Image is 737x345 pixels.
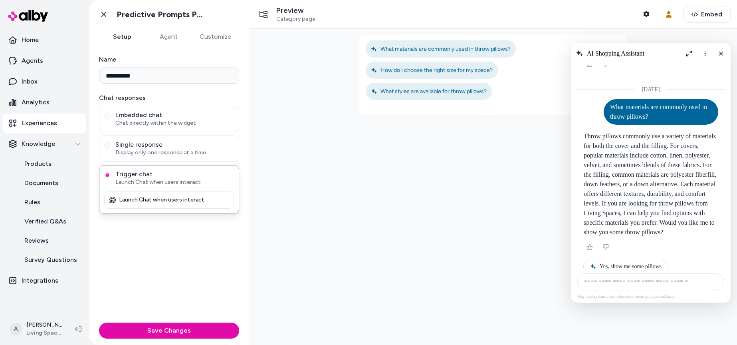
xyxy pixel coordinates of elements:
[8,10,48,22] img: alby Logo
[22,118,57,128] p: Experiences
[3,271,86,290] a: Integrations
[3,134,86,154] button: Knowledge
[16,231,86,250] a: Reviews
[26,329,62,337] span: Living Spaces
[22,276,58,285] p: Integrations
[26,321,62,329] p: [PERSON_NAME]
[3,51,86,70] a: Agents
[99,323,239,339] button: Save Changes
[16,193,86,212] a: Rules
[104,172,111,178] button: Trigger chatLaunch Chat when users interact
[99,55,239,64] label: Name
[115,119,234,127] span: Chat directly within the widget
[119,196,204,203] p: Launch Chat when users interact
[10,323,22,335] span: A
[22,98,50,107] p: Analytics
[24,159,52,169] p: Products
[145,29,192,45] button: Agent
[276,16,315,23] span: Category page
[104,142,111,149] button: Single responseDisplay only one response at a time
[115,149,234,157] span: Display only one response at a time
[115,170,234,178] span: Trigger chat
[115,141,234,149] span: Single response
[24,217,66,226] p: Verified Q&As
[3,72,86,91] a: Inbox
[115,178,234,186] span: Launch Chat when users interact
[16,250,86,269] a: Survey Questions
[3,30,86,50] a: Home
[24,197,40,207] p: Rules
[22,139,55,149] p: Knowledge
[276,6,315,15] p: Preview
[24,236,49,245] p: Reviews
[3,114,86,133] a: Experiences
[683,6,731,23] button: Embed
[16,212,86,231] a: Verified Q&As
[22,35,39,45] p: Home
[22,56,43,66] p: Agents
[3,93,86,112] a: Analytics
[24,178,58,188] p: Documents
[115,111,234,119] span: Embedded chat
[104,113,111,119] button: Embedded chatChat directly within the widget
[99,93,239,103] label: Chat responses
[16,173,86,193] a: Documents
[16,154,86,173] a: Products
[5,316,69,342] button: A[PERSON_NAME]Living Spaces
[22,77,38,86] p: Inbox
[99,29,145,45] button: Setup
[24,255,77,265] p: Survey Questions
[192,29,239,45] button: Customize
[117,10,206,20] h1: Predictive Prompts PLP
[701,10,722,19] span: Embed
